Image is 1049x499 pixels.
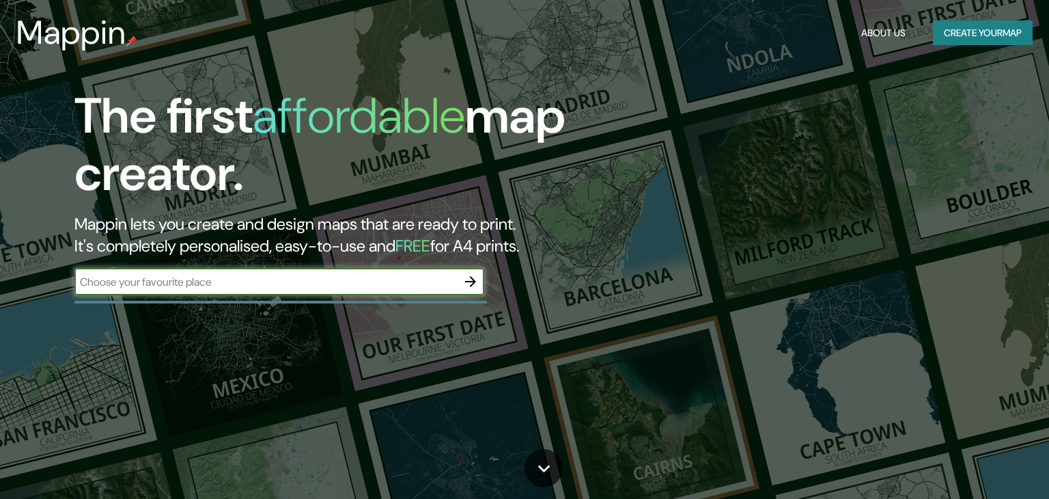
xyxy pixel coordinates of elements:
[253,84,465,148] h1: affordable
[74,213,599,257] h2: Mappin lets you create and design maps that are ready to print. It's completely personalised, eas...
[395,235,430,256] h5: FREE
[126,36,137,46] img: mappin-pin
[933,21,1033,46] button: Create yourmap
[856,21,911,46] button: About Us
[74,87,599,213] h1: The first map creator.
[74,274,457,290] input: Choose your favourite place
[16,14,126,52] h3: Mappin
